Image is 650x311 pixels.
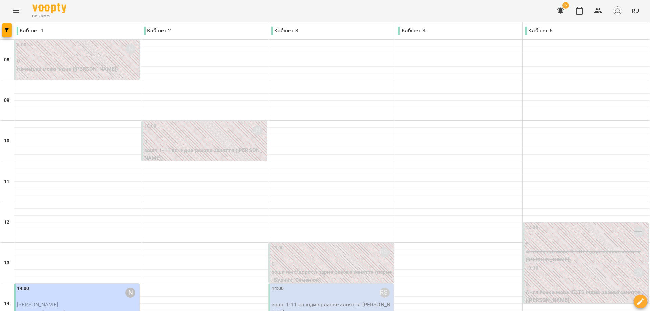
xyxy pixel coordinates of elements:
label: 8:00 [17,41,26,49]
p: 0 [526,280,647,288]
p: Англійська мова IELTS індив разове заняття ([PERSON_NAME]) [526,288,647,304]
h6: 09 [4,97,9,104]
span: RU [632,7,639,14]
p: 0 [272,260,393,268]
div: Тагунова Анастасія Костянтинівна [125,288,135,298]
p: Кабінет 5 [525,27,552,35]
label: 14:00 [17,285,29,292]
div: Романюк Олена Олександрівна [253,125,263,135]
label: 13:00 [272,244,284,252]
p: Німецька мова індив ([PERSON_NAME]) [17,65,138,73]
h6: 10 [4,137,9,145]
img: avatar_s.png [613,6,622,16]
label: 10:00 [144,123,157,130]
div: Костєєва Марина Станіславівна [634,227,644,237]
p: 0 [526,240,647,248]
p: Кабінет 1 [17,27,44,35]
h6: 11 [4,178,9,185]
div: Костєєва Марина Станіславівна [634,267,644,277]
p: Кабінет 4 [398,27,425,35]
p: 0 [144,138,265,146]
button: RU [629,4,642,17]
h6: 13 [4,259,9,267]
label: 12:30 [526,224,538,231]
h6: 12 [4,219,9,226]
label: 13:30 [526,265,538,272]
p: Кабінет 2 [144,27,171,35]
div: Бекерова Пелагея Юріївна [380,288,390,298]
h6: 08 [4,56,9,64]
img: Voopty Logo [32,3,66,13]
button: Menu [8,3,24,19]
p: Кабінет 3 [271,27,298,35]
label: 14:00 [272,285,284,292]
span: [PERSON_NAME] [17,301,58,308]
p: зошп нмт/доросл парне разове заняття (парне_Будник_Семенюк) [272,268,393,284]
h6: 14 [4,300,9,307]
div: Бекерова Пелагея Юріївна [380,247,390,257]
p: зошп 1-11 кл індив разове заняття ([PERSON_NAME]) [144,146,265,162]
div: Романюк Олена Олександрівна [125,44,135,54]
p: Англійська мова IELTS індив разове заняття ([PERSON_NAME]) [526,248,647,264]
span: For Business [32,14,66,18]
p: 0 [17,57,138,65]
span: 6 [562,2,569,9]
